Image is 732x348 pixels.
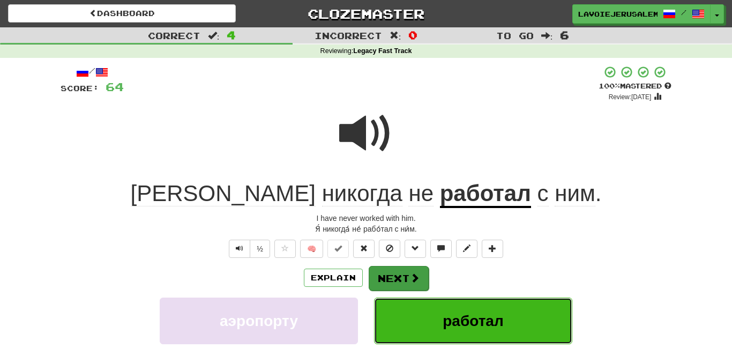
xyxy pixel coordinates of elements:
[227,28,236,41] span: 4
[379,240,400,258] button: Ignore sentence (alt+i)
[537,181,549,206] span: с
[208,31,220,40] span: :
[148,30,200,41] span: Correct
[555,181,595,206] span: ним
[599,82,620,90] span: 100 %
[300,240,323,258] button: 🧠
[327,240,349,258] button: Set this sentence to 100% Mastered (alt+m)
[274,240,296,258] button: Favorite sentence (alt+f)
[405,240,426,258] button: Grammar (alt+g)
[408,181,434,206] span: не
[304,269,363,287] button: Explain
[541,31,553,40] span: :
[322,181,402,206] span: никогда
[252,4,480,23] a: Clozemaster
[8,4,236,23] a: Dashboard
[374,298,572,344] button: работал
[408,28,417,41] span: 0
[353,47,412,55] strong: Legacy Fast Track
[250,240,270,258] button: ½
[578,9,658,19] span: lavoiejerusalem
[353,240,375,258] button: Reset to 0% Mastered (alt+r)
[61,84,99,93] span: Score:
[482,240,503,258] button: Add to collection (alt+a)
[572,4,711,24] a: lavoiejerusalem /
[496,30,534,41] span: To go
[106,80,124,93] span: 64
[229,240,250,258] button: Play sentence audio (ctl+space)
[61,213,671,224] div: I have never worked with him.
[61,224,671,234] div: Я́ никогда́ не́ рабо́тал с ни́м.
[681,9,686,16] span: /
[443,313,503,329] span: работал
[440,181,531,208] u: работал
[531,181,602,206] span: .
[369,266,429,291] button: Next
[220,313,298,329] span: аэропорту
[131,181,316,206] span: [PERSON_NAME]
[315,30,382,41] span: Incorrect
[609,93,652,101] small: Review: [DATE]
[560,28,569,41] span: 6
[160,298,358,344] button: аэропорту
[61,65,124,79] div: /
[456,240,477,258] button: Edit sentence (alt+d)
[599,82,671,91] div: Mastered
[390,31,401,40] span: :
[227,240,270,258] div: Text-to-speech controls
[430,240,452,258] button: Discuss sentence (alt+u)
